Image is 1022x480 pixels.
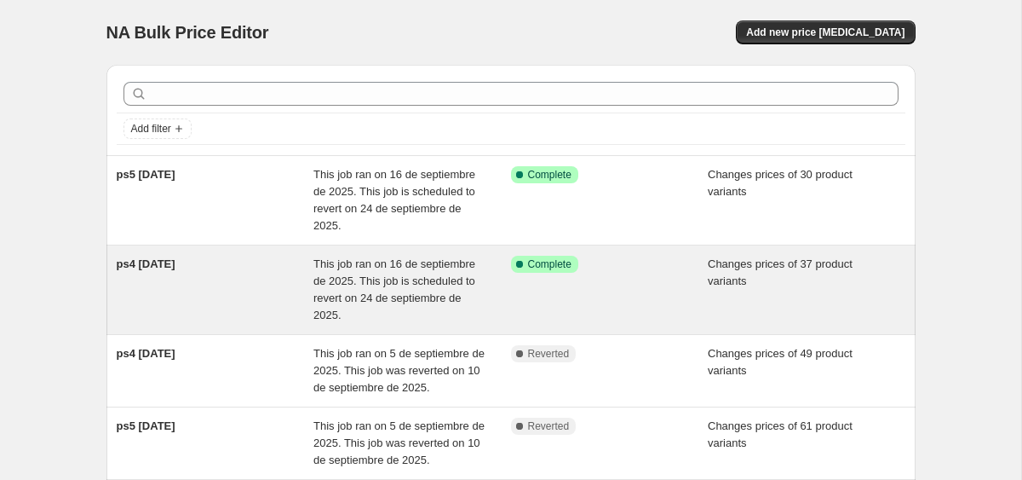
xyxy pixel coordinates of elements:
span: This job ran on 16 de septiembre de 2025. This job is scheduled to revert on 24 de septiembre de ... [313,257,475,321]
span: ps4 [DATE] [117,257,175,270]
span: Reverted [528,419,570,433]
span: Changes prices of 61 product variants [708,419,853,449]
button: Add new price [MEDICAL_DATA] [736,20,915,44]
span: This job ran on 16 de septiembre de 2025. This job is scheduled to revert on 24 de septiembre de ... [313,168,475,232]
button: Add filter [123,119,192,139]
span: This job ran on 5 de septiembre de 2025. This job was reverted on 10 de septiembre de 2025. [313,347,485,394]
span: This job ran on 5 de septiembre de 2025. This job was reverted on 10 de septiembre de 2025. [313,419,485,466]
span: Complete [528,168,571,182]
span: ps5 [DATE] [117,419,175,432]
span: NA Bulk Price Editor [106,23,269,42]
span: Add new price [MEDICAL_DATA] [746,26,904,39]
span: ps5 [DATE] [117,168,175,181]
span: ps4 [DATE] [117,347,175,360]
span: Changes prices of 49 product variants [708,347,853,377]
span: Changes prices of 30 product variants [708,168,853,198]
span: Add filter [131,122,171,136]
span: Changes prices of 37 product variants [708,257,853,287]
span: Complete [528,257,571,271]
span: Reverted [528,347,570,361]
